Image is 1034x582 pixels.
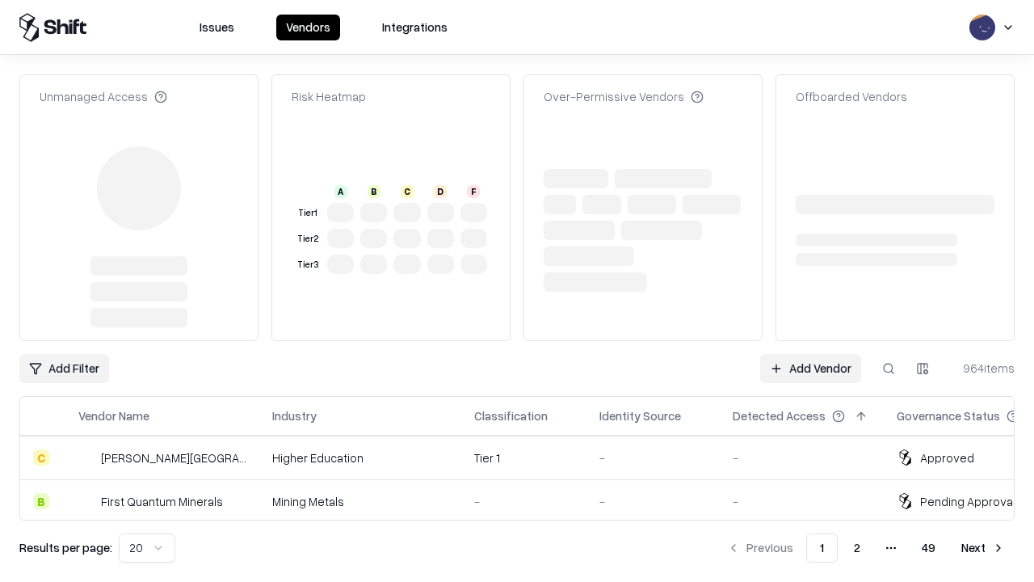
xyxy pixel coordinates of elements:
[276,15,340,40] button: Vendors
[33,493,49,509] div: B
[33,449,49,466] div: C
[78,407,149,424] div: Vendor Name
[920,493,1015,510] div: Pending Approval
[599,449,707,466] div: -
[841,533,873,563] button: 2
[334,185,347,198] div: A
[474,407,548,424] div: Classification
[295,232,321,246] div: Tier 2
[101,493,223,510] div: First Quantum Minerals
[40,88,167,105] div: Unmanaged Access
[272,449,448,466] div: Higher Education
[19,539,112,556] p: Results per page:
[760,354,861,383] a: Add Vendor
[599,493,707,510] div: -
[295,206,321,220] div: Tier 1
[474,449,574,466] div: Tier 1
[19,354,109,383] button: Add Filter
[295,258,321,272] div: Tier 3
[733,449,871,466] div: -
[292,88,366,105] div: Risk Heatmap
[806,533,838,563] button: 1
[272,407,317,424] div: Industry
[733,493,871,510] div: -
[897,407,1000,424] div: Governance Status
[909,533,948,563] button: 49
[272,493,448,510] div: Mining Metals
[368,185,380,198] div: B
[544,88,704,105] div: Over-Permissive Vendors
[78,493,95,509] img: First Quantum Minerals
[467,185,480,198] div: F
[599,407,681,424] div: Identity Source
[717,533,1015,563] nav: pagination
[78,449,95,466] img: Reichman University
[950,360,1015,377] div: 964 items
[952,533,1015,563] button: Next
[190,15,244,40] button: Issues
[733,407,826,424] div: Detected Access
[474,493,574,510] div: -
[372,15,457,40] button: Integrations
[434,185,447,198] div: D
[401,185,414,198] div: C
[796,88,907,105] div: Offboarded Vendors
[101,449,246,466] div: [PERSON_NAME][GEOGRAPHIC_DATA]
[920,449,974,466] div: Approved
